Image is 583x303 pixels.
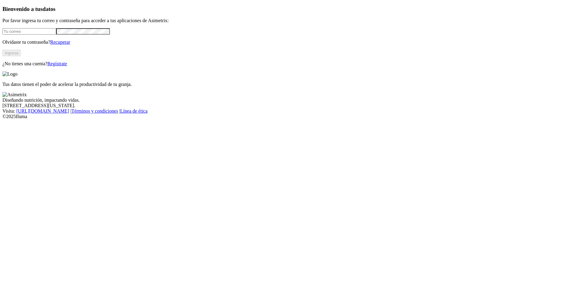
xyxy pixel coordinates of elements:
div: [STREET_ADDRESS][US_STATE]. [2,103,581,108]
img: Asimetrix [2,92,27,97]
a: Recuperar [50,39,70,45]
div: Visita : | | [2,108,581,114]
img: Logo [2,71,18,77]
span: datos [43,6,56,12]
div: Diseñando nutrición, impactando vidas. [2,97,581,103]
p: Tus datos tienen el poder de acelerar la productividad de tu granja. [2,82,581,87]
button: Ingresa [2,50,21,56]
a: Regístrate [47,61,67,66]
p: ¿No tienes una cuenta? [2,61,581,66]
a: Términos y condiciones [71,108,118,114]
input: Tu correo [2,28,56,35]
p: Olvidaste tu contraseña? [2,39,581,45]
div: © 2025 Iluma [2,114,581,119]
h3: Bienvenido a tus [2,6,581,12]
p: Por favor ingresa tu correo y contraseña para acceder a tus aplicaciones de Asimetrix: [2,18,581,23]
a: Línea de ética [120,108,148,114]
a: [URL][DOMAIN_NAME] [16,108,69,114]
